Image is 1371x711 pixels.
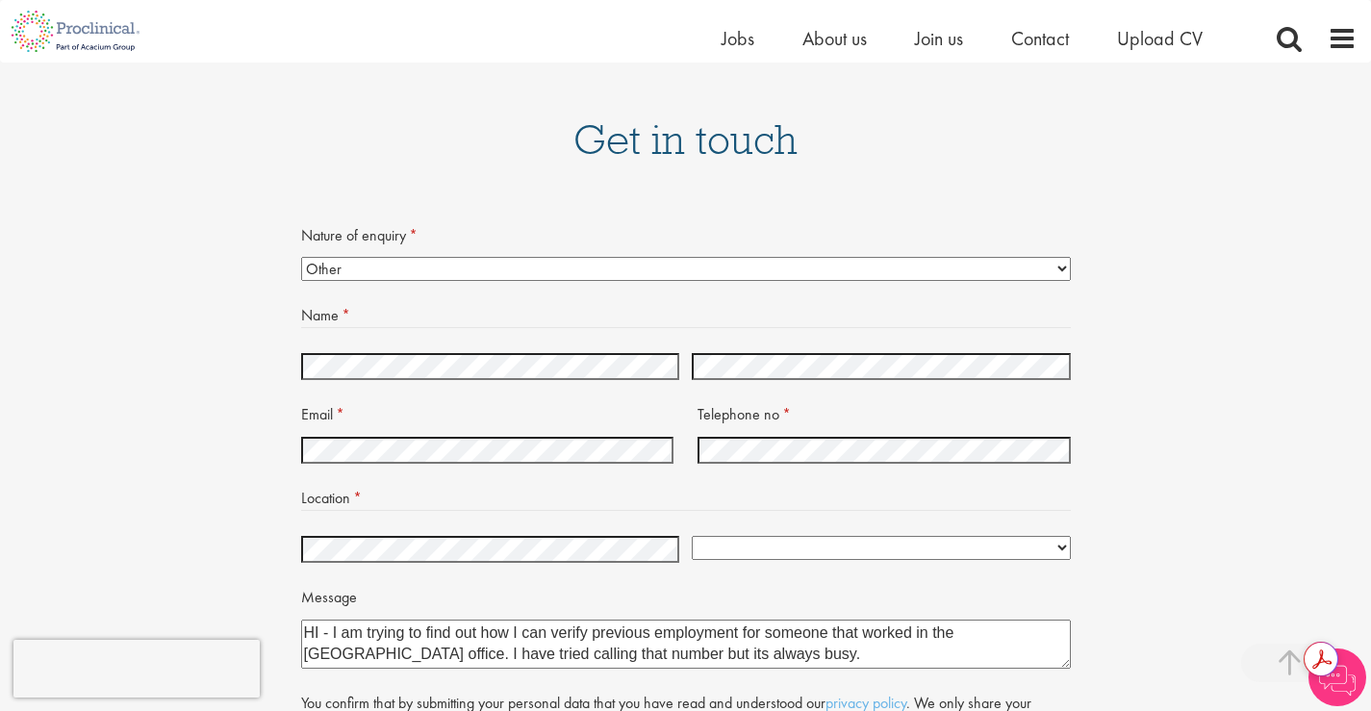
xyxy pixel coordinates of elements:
label: Message [301,581,1071,609]
a: Upload CV [1117,26,1203,51]
a: Join us [915,26,963,51]
iframe: reCAPTCHA [13,640,260,698]
img: Chatbot [1308,648,1366,706]
label: Nature of enquiry [301,218,1071,246]
legend: Name [301,299,1071,328]
input: Last [692,353,1071,380]
a: Jobs [722,26,754,51]
label: Email [301,398,674,426]
h1: Get in touch [14,118,1357,161]
input: State / Province / Region [301,536,680,563]
input: First [301,353,680,380]
legend: Location [301,482,1071,511]
a: About us [802,26,867,51]
select: Country [692,536,1071,560]
label: Telephone no [698,398,1071,426]
a: Contact [1011,26,1069,51]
